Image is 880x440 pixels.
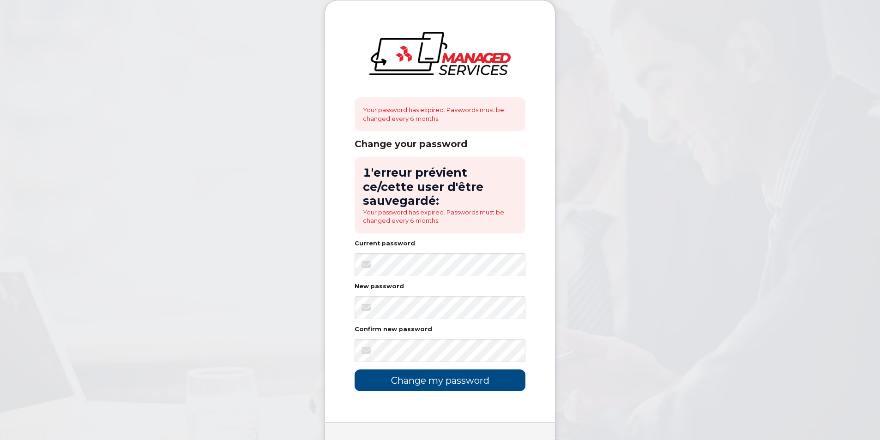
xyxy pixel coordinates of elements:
div: Your password has expired. Passwords must be changed every 6 months. [355,97,525,131]
label: New password [355,284,404,290]
img: logo-large.png [369,32,511,75]
div: Change your password [355,138,525,150]
input: Change my password [355,369,525,391]
li: Your password has expired. Passwords must be changed every 6 months. [363,208,517,225]
h2: 1'erreur prévient ce/cette user d'être sauvegardé: [363,166,517,208]
label: Confirm new password [355,327,432,333]
label: Current password [355,241,415,247]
